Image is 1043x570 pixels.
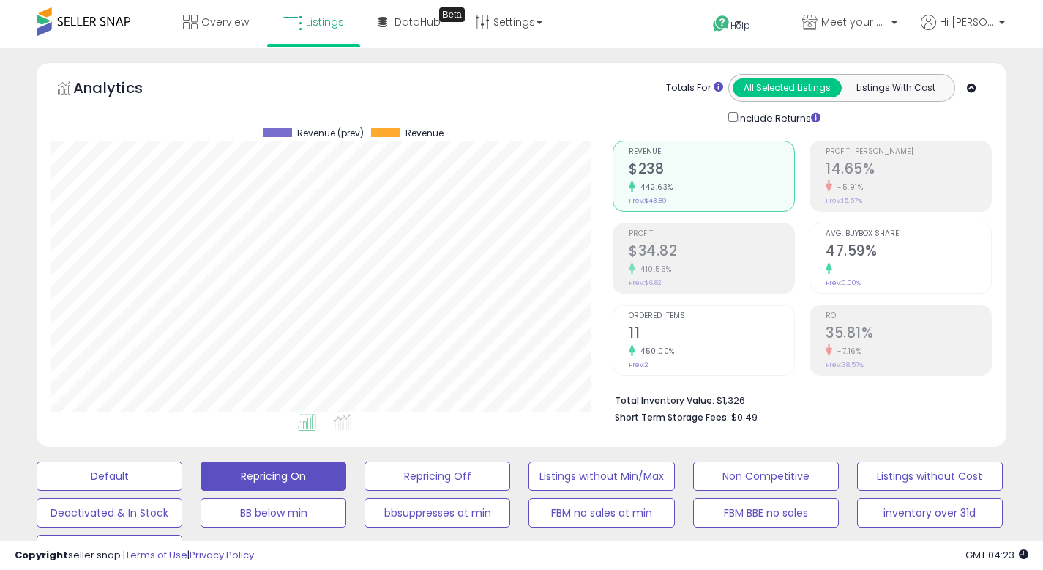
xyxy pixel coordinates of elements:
[701,4,779,48] a: Help
[826,196,862,205] small: Prev: 15.57%
[921,15,1005,48] a: Hi [PERSON_NAME]
[635,264,672,275] small: 410.56%
[666,81,723,95] div: Totals For
[826,325,991,344] h2: 35.81%
[629,360,648,369] small: Prev: 2
[615,394,714,407] b: Total Inventory Value:
[832,182,863,193] small: -5.91%
[629,148,794,156] span: Revenue
[306,15,344,29] span: Listings
[693,498,839,528] button: FBM BBE no sales
[15,548,68,562] strong: Copyright
[826,360,864,369] small: Prev: 38.57%
[405,128,444,138] span: Revenue
[37,462,182,491] button: Default
[841,78,950,97] button: Listings With Cost
[712,15,730,33] i: Get Help
[297,128,364,138] span: Revenue (prev)
[730,19,750,32] span: Help
[37,498,182,528] button: Deactivated & In Stock
[629,230,794,238] span: Profit
[821,15,887,29] span: Meet your needs
[629,160,794,180] h2: $238
[826,278,861,287] small: Prev: 0.00%
[693,462,839,491] button: Non Competitive
[826,243,991,262] h2: 47.59%
[365,498,510,528] button: bbsuppresses at min
[629,196,667,205] small: Prev: $43.80
[615,391,981,408] li: $1,326
[125,548,187,562] a: Terms of Use
[629,312,794,320] span: Ordered Items
[629,278,662,287] small: Prev: $6.82
[439,7,465,22] div: Tooltip anchor
[857,498,1003,528] button: inventory over 31d
[190,548,254,562] a: Privacy Policy
[826,230,991,238] span: Avg. Buybox Share
[635,182,673,193] small: 442.63%
[201,462,346,491] button: Repricing On
[15,549,254,563] div: seller snap | |
[731,410,758,424] span: $0.49
[365,462,510,491] button: Repricing Off
[37,535,182,564] button: 0 comp no sales
[201,15,249,29] span: Overview
[857,462,1003,491] button: Listings without Cost
[826,148,991,156] span: Profit [PERSON_NAME]
[629,325,794,344] h2: 11
[73,78,171,102] h5: Analytics
[615,411,729,423] b: Short Term Storage Fees:
[717,109,838,126] div: Include Returns
[826,312,991,320] span: ROI
[395,15,441,29] span: DataHub
[201,498,346,528] button: BB below min
[940,15,995,29] span: Hi [PERSON_NAME]
[965,548,1028,562] span: 2025-08-14 04:23 GMT
[832,346,861,357] small: -7.16%
[629,243,794,262] h2: $34.82
[733,78,842,97] button: All Selected Listings
[826,160,991,180] h2: 14.65%
[528,498,674,528] button: FBM no sales at min
[528,462,674,491] button: Listings without Min/Max
[635,346,675,357] small: 450.00%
